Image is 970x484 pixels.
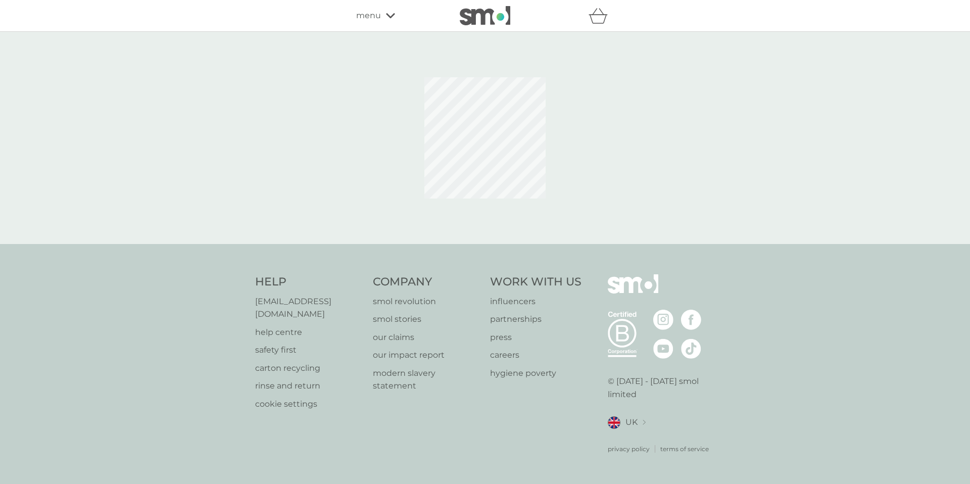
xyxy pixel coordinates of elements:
p: © [DATE] - [DATE] smol limited [608,375,715,401]
a: rinse and return [255,379,363,393]
img: smol [608,274,658,309]
a: press [490,331,581,344]
a: terms of service [660,444,709,454]
h4: Company [373,274,480,290]
img: UK flag [608,416,620,429]
a: our claims [373,331,480,344]
h4: Work With Us [490,274,581,290]
img: visit the smol Instagram page [653,310,673,330]
a: [EMAIL_ADDRESS][DOMAIN_NAME] [255,295,363,321]
img: smol [460,6,510,25]
a: carton recycling [255,362,363,375]
img: visit the smol Tiktok page [681,338,701,359]
a: our impact report [373,349,480,362]
a: hygiene poverty [490,367,581,380]
h4: Help [255,274,363,290]
a: influencers [490,295,581,308]
a: safety first [255,344,363,357]
a: smol stories [373,313,480,326]
span: UK [625,416,638,429]
a: careers [490,349,581,362]
img: visit the smol Youtube page [653,338,673,359]
div: basket [589,6,614,26]
a: cookie settings [255,398,363,411]
a: privacy policy [608,444,650,454]
a: modern slavery statement [373,367,480,393]
a: help centre [255,326,363,339]
a: smol revolution [373,295,480,308]
img: visit the smol Facebook page [681,310,701,330]
img: select a new location [643,420,646,425]
span: menu [356,9,381,22]
a: partnerships [490,313,581,326]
